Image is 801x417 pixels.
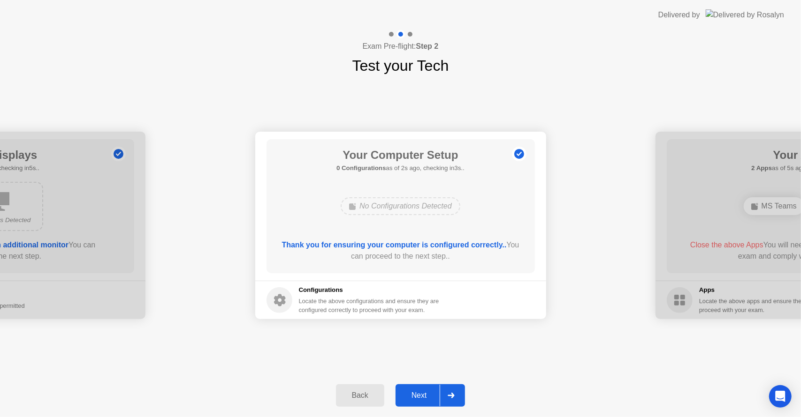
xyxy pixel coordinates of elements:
div: Open Intercom Messenger [769,385,792,408]
h5: Configurations [299,285,441,295]
b: 0 Configurations [336,164,386,171]
b: Step 2 [416,42,438,50]
div: Locate the above configurations and ensure they are configured correctly to proceed with your exam. [299,297,441,314]
h5: as of 2s ago, checking in3s.. [336,164,465,173]
h1: Your Computer Setup [336,147,465,164]
div: Delivered by [658,9,700,21]
div: No Configurations Detected [341,197,460,215]
h1: Test your Tech [352,54,449,77]
button: Back [336,384,384,407]
b: Thank you for ensuring your computer is configured correctly.. [282,241,507,249]
button: Next [396,384,465,407]
div: Next [398,391,440,400]
h4: Exam Pre-flight: [363,41,439,52]
img: Delivered by Rosalyn [706,9,784,20]
div: Back [339,391,381,400]
div: You can proceed to the next step.. [280,239,521,262]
